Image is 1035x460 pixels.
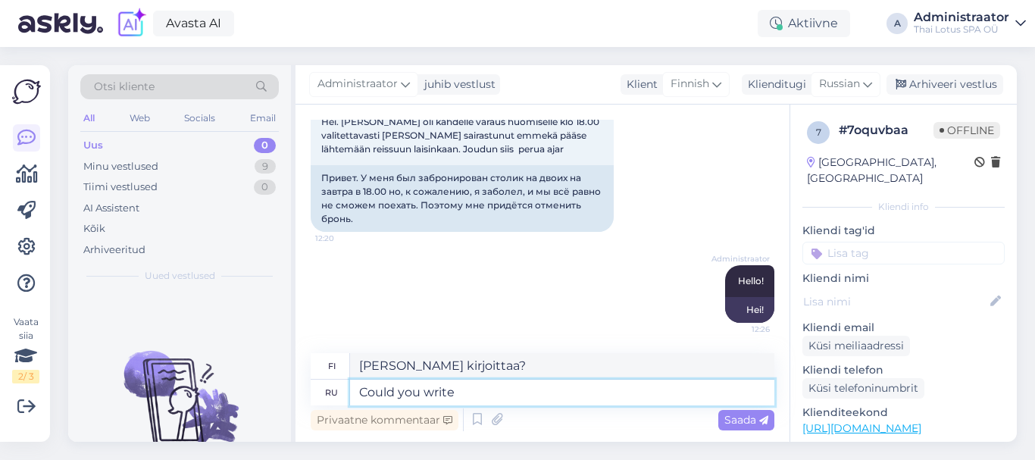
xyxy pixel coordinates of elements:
[94,79,155,95] span: Otsi kliente
[83,180,158,195] div: Tiimi vestlused
[315,233,372,244] span: 12:20
[711,253,770,264] span: Administraator
[671,76,709,92] span: Finnish
[83,243,145,258] div: Arhiveeritud
[321,116,602,155] span: Hei. [PERSON_NAME] oli kahdelle varaus huomiselle klo 18.00 valitettavasti [PERSON_NAME] sairastu...
[153,11,234,36] a: Avasta AI
[802,271,1005,286] p: Kliendi nimi
[68,324,291,460] img: No chats
[328,353,336,379] div: fi
[621,77,658,92] div: Klient
[12,77,41,106] img: Askly Logo
[254,180,276,195] div: 0
[127,108,153,128] div: Web
[886,74,1003,95] div: Arhiveeri vestlus
[914,11,1009,23] div: Administraator
[758,10,850,37] div: Aktiivne
[254,138,276,153] div: 0
[83,221,105,236] div: Kõik
[725,297,774,323] div: Hei!
[816,127,821,138] span: 7
[807,155,974,186] div: [GEOGRAPHIC_DATA], [GEOGRAPHIC_DATA]
[802,223,1005,239] p: Kliendi tag'id
[914,11,1026,36] a: AdministraatorThai Lotus SPA OÜ
[12,370,39,383] div: 2 / 3
[83,201,139,216] div: AI Assistent
[803,293,987,310] input: Lisa nimi
[80,108,98,128] div: All
[802,441,1005,455] p: Vaata edasi ...
[12,315,39,383] div: Vaata siia
[802,378,924,399] div: Küsi telefoninumbrit
[802,362,1005,378] p: Kliendi telefon
[311,165,614,232] div: Привет. У меня был забронирован столик на двоих на завтра в 18.00 но, к сожалению, я заболел, и м...
[819,76,860,92] span: Russian
[115,8,147,39] img: explore-ai
[802,320,1005,336] p: Kliendi email
[255,159,276,174] div: 9
[247,108,279,128] div: Email
[886,13,908,34] div: A
[83,138,103,153] div: Uus
[181,108,218,128] div: Socials
[713,324,770,335] span: 12:26
[724,413,768,427] span: Saada
[802,200,1005,214] div: Kliendi info
[802,242,1005,264] input: Lisa tag
[350,353,774,379] textarea: [PERSON_NAME] kirjoittaa?
[83,159,158,174] div: Minu vestlused
[325,380,338,405] div: ru
[145,269,215,283] span: Uued vestlused
[802,405,1005,421] p: Klienditeekond
[839,121,933,139] div: # 7oquvbaa
[311,410,458,430] div: Privaatne kommentaar
[802,421,921,435] a: [URL][DOMAIN_NAME]
[350,380,774,405] textarea: Could you write
[317,76,398,92] span: Administraator
[933,122,1000,139] span: Offline
[418,77,496,92] div: juhib vestlust
[742,77,806,92] div: Klienditugi
[802,336,910,356] div: Küsi meiliaadressi
[738,275,764,286] span: Hello!
[914,23,1009,36] div: Thai Lotus SPA OÜ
